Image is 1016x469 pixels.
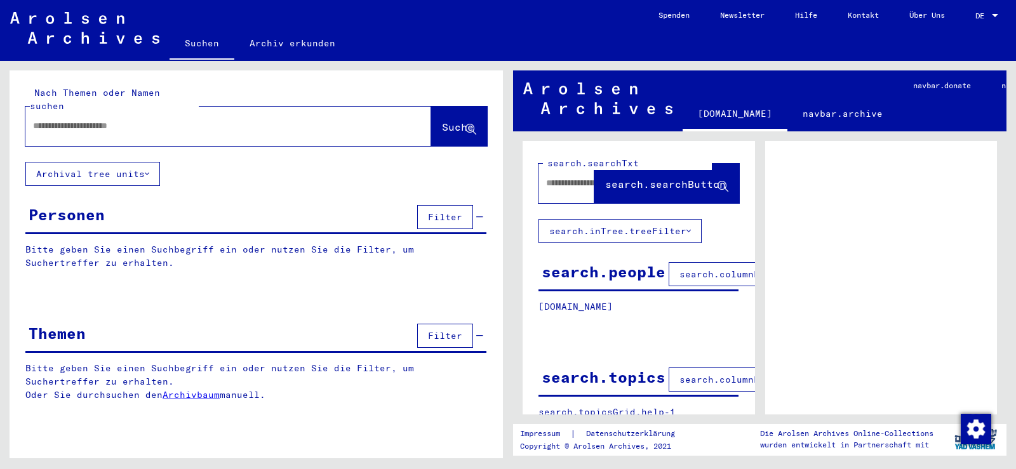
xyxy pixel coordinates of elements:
a: navbar.donate [898,70,986,101]
a: [DOMAIN_NAME] [683,98,787,131]
span: search.columnFilter.filter [679,268,827,280]
p: search.topicsGrid.help-1 search.topicsGrid.help-2 search.topicsGrid.manually. [538,406,739,446]
p: Bitte geben Sie einen Suchbegriff ein oder nutzen Sie die Filter, um Suchertreffer zu erhalten. O... [25,362,487,402]
div: Zustimmung ändern [960,413,991,444]
button: Archival tree units [25,162,160,186]
span: search.searchButton [605,178,726,190]
div: | [520,427,690,440]
button: search.searchButton [594,164,739,203]
a: navbar.archive [787,98,898,129]
div: Personen [29,203,105,226]
img: yv_logo.png [952,423,999,455]
span: search.columnFilter.filter [679,374,827,385]
img: Arolsen_neg.svg [523,83,672,114]
a: Datenschutzerklärung [576,427,690,440]
p: [DOMAIN_NAME] [538,300,739,314]
button: Filter [417,324,473,348]
button: Filter [417,205,473,229]
a: Archivbaum [163,389,220,400]
div: search.people [542,260,665,283]
p: Die Arolsen Archives Online-Collections [760,428,933,439]
button: search.columnFilter.filter [669,262,838,286]
a: Archiv erkunden [234,28,351,58]
button: search.inTree.treeFilter [538,219,702,243]
span: Filter [428,211,462,223]
span: DE [975,11,989,20]
button: Suche [431,107,487,146]
a: Impressum [520,427,570,440]
button: search.columnFilter.filter [669,367,838,392]
mat-label: Nach Themen oder Namen suchen [30,87,160,112]
p: wurden entwickelt in Partnerschaft mit [760,439,933,451]
img: Zustimmung ändern [961,414,991,444]
p: Copyright © Arolsen Archives, 2021 [520,440,690,452]
span: Suche [442,121,474,133]
div: search.topics [542,366,665,388]
p: Bitte geben Sie einen Suchbegriff ein oder nutzen Sie die Filter, um Suchertreffer zu erhalten. [25,243,486,270]
div: Themen [29,322,86,345]
span: Filter [428,330,462,341]
img: Arolsen_neg.svg [10,12,159,44]
mat-label: search.searchTxt [547,157,639,169]
a: Suchen [170,28,234,61]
